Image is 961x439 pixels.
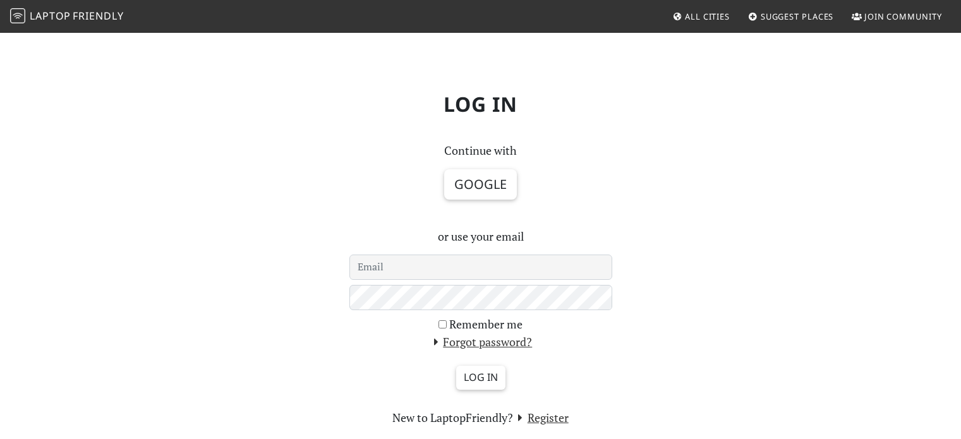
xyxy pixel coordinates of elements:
[667,5,735,28] a: All Cities
[743,5,839,28] a: Suggest Places
[349,227,612,246] p: or use your email
[349,141,612,160] p: Continue with
[429,334,533,349] a: Forgot password?
[847,5,947,28] a: Join Community
[349,409,612,427] section: New to LaptopFriendly?
[685,11,730,22] span: All Cities
[449,315,523,334] label: Remember me
[349,255,612,280] input: Email
[30,9,71,23] span: Laptop
[64,82,898,126] h1: Log in
[444,169,517,200] button: Google
[10,8,25,23] img: LaptopFriendly
[73,9,123,23] span: Friendly
[761,11,834,22] span: Suggest Places
[864,11,942,22] span: Join Community
[10,6,124,28] a: LaptopFriendly LaptopFriendly
[456,366,505,390] input: Log in
[513,410,569,425] a: Register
